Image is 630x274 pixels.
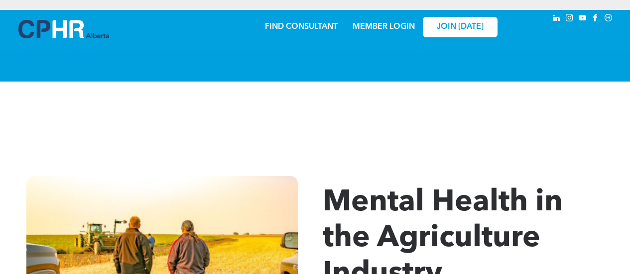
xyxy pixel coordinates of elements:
[265,23,338,31] a: FIND CONSULTANT
[577,12,588,26] a: youtube
[437,22,484,32] span: JOIN [DATE]
[551,12,562,26] a: linkedin
[353,23,415,31] a: MEMBER LOGIN
[590,12,601,26] a: facebook
[564,12,575,26] a: instagram
[423,17,498,37] a: JOIN [DATE]
[603,12,614,26] a: Social network
[18,20,109,38] img: A blue and white logo for cp alberta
